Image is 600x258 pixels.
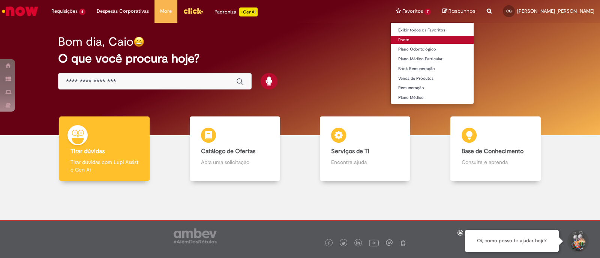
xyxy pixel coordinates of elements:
span: More [160,7,172,15]
a: Exibir todos os Favoritos [391,26,474,34]
b: Tirar dúvidas [70,148,105,155]
div: Oi, como posso te ajudar hoje? [465,230,559,252]
img: logo_footer_naosei.png [400,239,406,246]
img: logo_footer_youtube.png [369,238,379,248]
span: [PERSON_NAME] [PERSON_NAME] [517,8,594,14]
b: Catálogo de Ofertas [201,148,255,155]
span: 6 [79,9,85,15]
h2: O que você procura hoje? [58,52,542,65]
span: Despesas Corporativas [97,7,149,15]
b: Base de Conhecimento [462,148,523,155]
span: CG [506,9,511,13]
p: Encontre ajuda [331,158,399,166]
b: Serviços de TI [331,148,369,155]
img: click_logo_yellow_360x200.png [183,5,203,16]
a: Tirar dúvidas Tirar dúvidas com Lupi Assist e Gen Ai [39,116,170,181]
button: Iniciar Conversa de Suporte [566,230,589,252]
a: Catálogo de Ofertas Abra uma solicitação [170,116,300,181]
p: Consulte e aprenda [462,158,529,166]
img: logo_footer_facebook.png [327,242,331,245]
span: Favoritos [402,7,423,15]
a: Book Remuneração [391,65,474,73]
a: Serviços de TI Encontre ajuda [300,116,430,181]
img: logo_footer_linkedin.png [356,241,360,246]
a: Rascunhos [442,8,475,15]
a: Plano Médico [391,94,474,102]
img: logo_footer_ambev_rotulo_gray.png [174,228,217,243]
a: Plano Médico Particular [391,55,474,63]
span: Rascunhos [448,7,475,15]
p: +GenAi [239,7,258,16]
a: Venda de Produtos [391,75,474,83]
span: Requisições [51,7,78,15]
p: Abra uma solicitação [201,158,269,166]
a: Remuneração [391,84,474,92]
img: happy-face.png [133,36,144,47]
a: Ponto [391,36,474,44]
img: logo_footer_twitter.png [342,242,345,245]
img: logo_footer_workplace.png [386,239,393,246]
a: Base de Conhecimento Consulte e aprenda [430,116,561,181]
a: Plano Odontológico [391,45,474,54]
img: ServiceNow [1,4,39,19]
div: Padroniza [214,7,258,16]
ul: Favoritos [390,22,474,104]
span: 7 [424,9,431,15]
p: Tirar dúvidas com Lupi Assist e Gen Ai [70,158,138,173]
h2: Bom dia, Caio [58,35,133,48]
